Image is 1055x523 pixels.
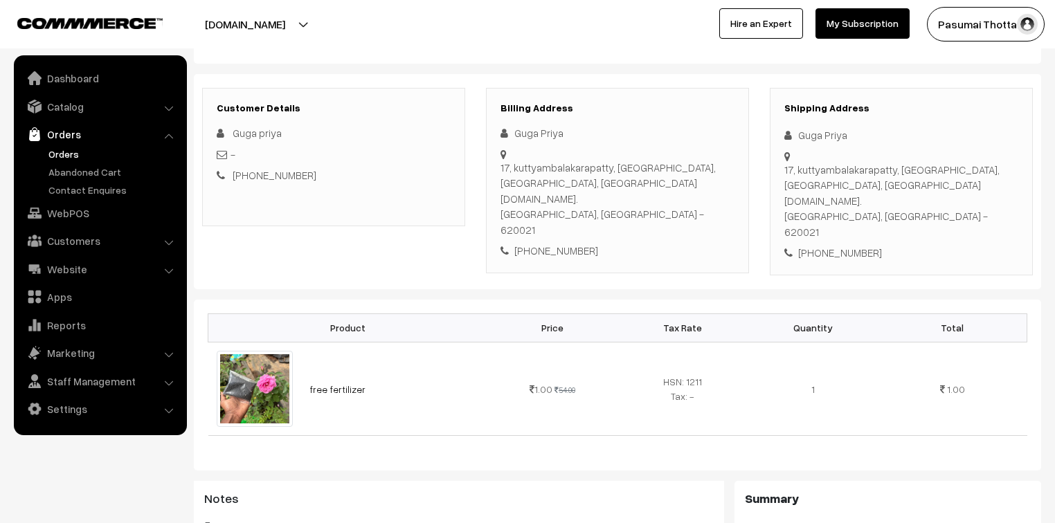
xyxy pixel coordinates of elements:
[17,14,138,30] a: COMMMERCE
[217,102,451,114] h3: Customer Details
[233,127,282,139] span: Guga priya
[784,245,1018,261] div: [PHONE_NUMBER]
[45,183,182,197] a: Contact Enquires
[784,102,1018,114] h3: Shipping Address
[815,8,910,39] a: My Subscription
[530,383,552,395] span: 1.00
[487,313,617,342] th: Price
[784,162,1018,240] div: 17, kuttyambalakarapatty, [GEOGRAPHIC_DATA], [GEOGRAPHIC_DATA], [GEOGRAPHIC_DATA][DOMAIN_NAME]. [...
[45,147,182,161] a: Orders
[811,383,815,395] span: 1
[1017,14,1038,35] img: user
[217,147,451,163] div: -
[156,7,334,42] button: [DOMAIN_NAME]
[878,313,1027,342] th: Total
[17,257,182,282] a: Website
[17,94,182,119] a: Catalog
[17,66,182,91] a: Dashboard
[17,396,182,421] a: Settings
[17,18,163,28] img: COMMMERCE
[663,376,702,402] span: HSN: 1211 Tax: -
[17,313,182,338] a: Reports
[501,160,734,238] div: 17, kuttyambalakarapatty, [GEOGRAPHIC_DATA], [GEOGRAPHIC_DATA], [GEOGRAPHIC_DATA][DOMAIN_NAME]. [...
[784,127,1018,143] div: Guga Priya
[17,228,182,253] a: Customers
[208,313,487,342] th: Product
[617,313,748,342] th: Tax Rate
[17,340,182,365] a: Marketing
[45,165,182,179] a: Abandoned Cart
[501,243,734,259] div: [PHONE_NUMBER]
[309,383,366,395] a: free fertilizer
[217,351,293,427] img: photo_2025-09-08_19-56-14.jpg
[927,7,1045,42] button: Pasumai Thotta…
[719,8,803,39] a: Hire an Expert
[554,385,575,394] strike: 54.00
[748,313,878,342] th: Quantity
[501,102,734,114] h3: Billing Address
[17,369,182,394] a: Staff Management
[17,284,182,309] a: Apps
[204,491,714,506] h3: Notes
[17,201,182,226] a: WebPOS
[745,491,1031,506] h3: Summary
[947,383,965,395] span: 1.00
[233,169,316,181] a: [PHONE_NUMBER]
[501,125,734,141] div: Guga Priya
[17,122,182,147] a: Orders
